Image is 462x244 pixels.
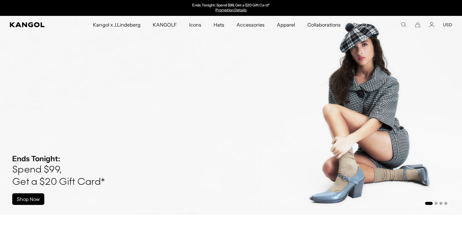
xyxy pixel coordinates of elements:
ul: Select a slide to show [424,201,447,206]
a: Account [429,22,435,27]
button: Go to slide 3 [439,202,442,205]
button: Go to slide 2 [435,202,438,205]
a: Icons [183,16,207,34]
div: Announcement [168,3,294,13]
span: KANGOLF [153,16,177,34]
span: Stories [353,16,369,34]
a: KANGOLF [147,16,183,34]
strong: Ends Tonight: [12,154,60,163]
a: Hats [207,16,230,34]
a: Promotion Details [215,8,247,12]
summary: Search here [401,22,406,27]
span: Kangol x J.Lindeberg [93,16,141,34]
button: Go to slide 4 [444,202,447,205]
span: Collaborations [307,16,341,34]
button: Cart [415,22,420,27]
div: 1 of 2 [168,3,294,13]
h4: Get a $20 Gift Card* [12,176,105,188]
a: Apparel [271,16,301,34]
button: Go to slide 1 [425,202,433,205]
a: Accessories [230,16,270,34]
span: Icons [189,16,201,34]
h4: Spend $99, [12,164,105,176]
slideshow-component: Announcement bar [168,3,294,13]
a: Kangol x J.Lindeberg [87,16,147,34]
a: Shop Now [12,193,44,205]
a: Kangol [10,22,61,27]
button: USD [443,22,452,27]
span: Apparel [277,16,295,34]
a: Collaborations [301,16,347,34]
span: Accessories [237,16,264,34]
p: Ends Tonight: Spend $99, Get a $20 Gift Card* [192,3,269,8]
span: Hats [214,16,224,34]
a: Stories [347,16,375,34]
